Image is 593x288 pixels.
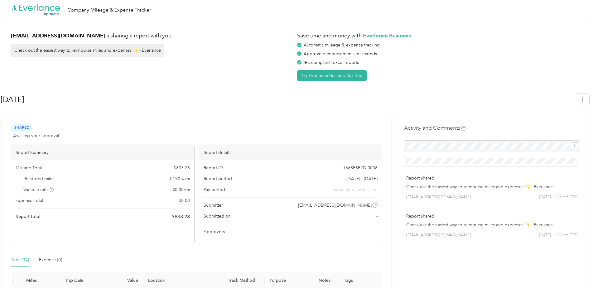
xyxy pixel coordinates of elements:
span: IRS compliant, excel reports [304,60,359,65]
span: Submitted on [204,213,231,219]
span: Report period [204,175,232,182]
span: $ 833.28 [174,165,190,171]
span: [DATE] 11:33 pm EDT [539,233,577,238]
strong: [EMAIL_ADDRESS][DOMAIN_NAME] [11,32,105,39]
div: Expense (0) [39,257,62,263]
span: Variable rate [23,186,54,193]
h1: Save time and money with [297,32,579,40]
span: Shared [11,124,32,131]
div: Report Summary [11,145,194,160]
span: $ 833.28 [172,213,190,220]
span: Expense Total [16,197,43,204]
span: shown after submission [332,186,378,193]
span: Report total [16,213,41,220]
span: Awaiting your approval [13,132,59,139]
h4: Activity and Comments [404,124,466,132]
div: Trips (34) [11,257,29,263]
span: Automatic mileage & expense tracking [304,42,380,48]
span: [EMAIL_ADDRESS][DOMAIN_NAME] [406,233,471,238]
span: [DATE] 11:36 pm EDT [539,194,577,200]
span: Approvers [204,228,225,235]
h1: is sharing a report with you. [11,32,293,40]
span: - [376,213,378,219]
span: [DATE] - [DATE] [346,175,378,182]
span: Submitter [204,202,223,209]
p: Check out the easiest way to reimburse miles and expenses ✨ - Everlance [406,184,577,190]
span: Approve reimbursements in seconds [304,51,377,56]
strong: Everlance Business [363,32,411,39]
span: 1668E8E2D-0006 [343,165,378,171]
p: Check out the easiest way to reimburse miles and expenses ✨ - Everlance [406,222,577,228]
div: Report details [199,145,382,160]
span: Mileage Total [16,165,42,171]
span: [EMAIL_ADDRESS][DOMAIN_NAME] [406,194,471,200]
div: Company Mileage & Expense Tracker [67,6,151,14]
div: Check out the easiest way to reimburse miles and expenses ✨ - Everlance [11,44,164,57]
span: $ 0.00 [179,197,190,204]
span: [EMAIL_ADDRESS][DOMAIN_NAME] [298,202,372,209]
span: $ 0.00 / mi [172,186,190,193]
span: Report ID [204,165,223,171]
span: Recorded miles [23,175,54,182]
p: Report shared [406,213,577,219]
span: Pay period [204,186,225,193]
p: Report shared [406,175,577,181]
button: Try Everlance Business for free [297,70,367,81]
h1: Sep 2025 [1,92,572,107]
span: 1,190.4 mi [169,175,190,182]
